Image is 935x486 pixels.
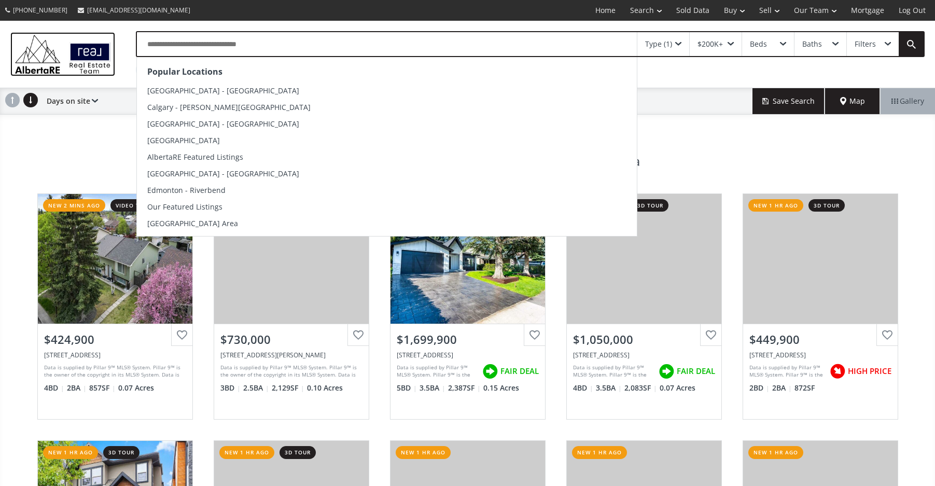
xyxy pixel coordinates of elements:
[67,383,87,393] span: 2 BA
[220,351,362,359] div: 133 Walden Square SE, Calgary, AB T2X0R9
[147,135,220,145] span: [GEOGRAPHIC_DATA]
[749,383,770,393] span: 2 BD
[848,366,891,377] span: HIGH PRICE
[697,40,723,48] div: $200K+
[397,364,477,379] div: Data is supplied by Pillar 9™ MLS® System. Pillar 9™ is the owner of the copyright in its MLS® Sy...
[89,383,116,393] span: 857 SF
[27,183,203,430] a: new 2 mins agovideo tour$424,900[STREET_ADDRESS]Data is supplied by Pillar 9™ MLS® System. Pillar...
[855,40,876,48] div: Filters
[272,383,304,393] span: 2,129 SF
[220,364,360,379] div: Data is supplied by Pillar 9™ MLS® System. Pillar 9™ is the owner of the copyright in its MLS® Sy...
[645,40,672,48] div: Type (1)
[147,102,311,112] span: Calgary - [PERSON_NAME][GEOGRAPHIC_DATA]
[573,364,653,379] div: Data is supplied by Pillar 9™ MLS® System. Pillar 9™ is the owner of the copyright in its MLS® Sy...
[483,383,519,393] span: 0.15 Acres
[880,88,935,114] div: Gallery
[73,1,196,20] a: [EMAIL_ADDRESS][DOMAIN_NAME]
[44,331,186,348] div: $424,900
[420,383,445,393] span: 3.5 BA
[397,351,539,359] div: 216 Pump Hill Crescent SW, Calgary, AB T2V 4L5
[118,383,154,393] span: 0.07 Acres
[677,366,715,377] span: FAIR DEAL
[13,6,67,15] span: [PHONE_NUMBER]
[749,331,891,348] div: $449,900
[380,183,556,430] a: new 53 mins ago3d tour$1,699,900[STREET_ADDRESS]Data is supplied by Pillar 9™ MLS® System. Pillar...
[752,88,825,114] button: Save Search
[147,152,243,162] span: AlbertaRE Featured Listings
[136,62,235,77] div: City: [GEOGRAPHIC_DATA]
[397,383,417,393] span: 5 BD
[573,351,715,359] div: 2409 7 Avenue NW, Calgary, AB T2N 1A3
[10,32,115,76] img: Logo
[825,88,880,114] div: Map
[827,361,848,382] img: rating icon
[147,66,222,77] strong: Popular Locations
[656,361,677,382] img: rating icon
[448,383,481,393] span: 2,387 SF
[147,86,299,95] span: [GEOGRAPHIC_DATA] - [GEOGRAPHIC_DATA]
[480,361,500,382] img: rating icon
[307,383,343,393] span: 0.10 Acres
[44,351,186,359] div: 7807 21A Street SE, Calgary, AB T2C 1Z1
[891,96,924,106] span: Gallery
[573,383,593,393] span: 4 BD
[220,383,241,393] span: 3 BD
[573,331,715,348] div: $1,050,000
[147,119,299,129] span: [GEOGRAPHIC_DATA] - [GEOGRAPHIC_DATA]
[772,383,792,393] span: 2 BA
[749,364,825,379] div: Data is supplied by Pillar 9™ MLS® System. Pillar 9™ is the owner of the copyright in its MLS® Sy...
[44,364,184,379] div: Data is supplied by Pillar 9™ MLS® System. Pillar 9™ is the owner of the copyright in its MLS® Sy...
[802,40,822,48] div: Baths
[203,183,380,430] a: new 22 mins ago3d tour$730,000[STREET_ADDRESS][PERSON_NAME]Data is supplied by Pillar 9™ MLS® Sys...
[147,218,238,228] span: [GEOGRAPHIC_DATA] Area
[147,185,226,195] span: Edmonton - Riverbend
[596,383,622,393] span: 3.5 BA
[660,383,695,393] span: 0.07 Acres
[624,383,657,393] span: 2,083 SF
[500,366,539,377] span: FAIR DEAL
[41,88,98,114] div: Days on site
[840,96,865,106] span: Map
[794,383,815,393] span: 872 SF
[750,40,767,48] div: Beds
[147,202,222,212] span: Our Featured Listings
[220,331,362,348] div: $730,000
[44,383,64,393] span: 4 BD
[87,6,190,15] span: [EMAIL_ADDRESS][DOMAIN_NAME]
[147,169,299,178] span: [GEOGRAPHIC_DATA] - [GEOGRAPHIC_DATA]
[749,351,891,359] div: 510 6 Avenue SE #309, Calgary, AB T2G 1L7
[732,183,909,430] a: new 1 hr ago3d tour$449,900[STREET_ADDRESS]Data is supplied by Pillar 9™ MLS® System. Pillar 9™ i...
[397,331,539,348] div: $1,699,900
[556,183,732,430] a: new 1 hr ago3d tour$1,050,000[STREET_ADDRESS]Data is supplied by Pillar 9™ MLS® System. Pillar 9™...
[243,383,269,393] span: 2.5 BA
